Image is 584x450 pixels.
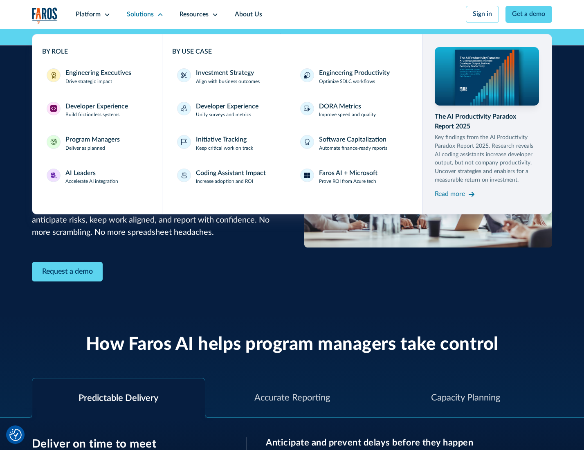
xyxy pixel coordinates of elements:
a: Developer ExperienceUnify surveys and metrics [172,97,289,124]
a: DORA MetricsImprove speed and quality [295,97,412,124]
a: home [32,7,58,24]
div: DORA Metrics [319,102,361,112]
p: Deliver as planned [65,145,105,152]
a: Engineering ExecutivesEngineering ExecutivesDrive strategic impact [42,63,153,90]
img: Revisit consent button [9,429,22,441]
a: Initiative TrackingKeep critical work on track [172,130,289,157]
div: BY ROLE [42,47,153,57]
div: Accurate Reporting [254,391,330,405]
a: Engineering ProductivityOptimize SDLC workflows [295,63,412,90]
p: Optimize SDLC workflows [319,78,375,85]
p: Key findings from the AI Productivity Paradox Report 2025. Research reveals AI coding assistants ... [435,133,539,184]
div: Initiative Tracking [196,135,247,145]
div: Developer Experience [196,102,258,112]
p: Build frictionless systems [65,111,119,119]
div: Platform [76,10,101,20]
div: Engineering Productivity [319,68,390,78]
p: Automate finance-ready reports [319,145,387,152]
a: Sign in [466,6,499,23]
img: Logo of the analytics and reporting company Faros. [32,7,58,24]
img: Engineering Executives [50,72,57,79]
a: The AI Productivity Paradox Report 2025Key findings from the AI Productivity Paradox Report 2025.... [435,47,539,200]
img: AI Leaders [50,172,57,179]
p: Increase adoption and ROI [196,178,253,185]
div: Software Capitalization [319,135,386,145]
div: The AI Productivity Paradox Report 2025 [435,112,539,132]
div: Developer Experience [65,102,128,112]
p: Keep critical work on track [196,145,253,152]
h3: Anticipate and prevent delays before they happen [266,437,552,448]
p: Improve speed and quality [319,111,376,119]
button: Cookie Settings [9,429,22,441]
nav: Solutions [32,29,553,214]
h2: How Faros AI helps program managers take control [86,334,499,355]
a: Get a demo [505,6,553,23]
p: Accelerate AI integration [65,178,118,185]
div: Capacity Planning [431,391,500,405]
a: Investment StrategyAlign with business outcomes [172,63,289,90]
a: Developer ExperienceDeveloper ExperienceBuild frictionless systems [42,97,153,124]
div: Coding Assistant Impact [196,169,266,178]
div: Solutions [127,10,154,20]
div: Predictable Delivery [79,391,158,405]
a: Coding Assistant ImpactIncrease adoption and ROI [172,164,289,191]
div: BY USE CASE [172,47,412,57]
img: Program Managers [50,139,57,145]
a: Software CapitalizationAutomate finance-ready reports [295,130,412,157]
a: Contact Modal [32,262,103,282]
p: Prove ROI from Azure tech [319,178,376,185]
p: Align with business outcomes [196,78,260,85]
div: Resources [180,10,209,20]
div: Faros AI + Microsoft [319,169,377,178]
div: Program Managers [65,135,120,145]
div: AI Leaders [65,169,96,178]
img: Developer Experience [50,105,57,112]
a: Program ManagersProgram ManagersDeliver as planned [42,130,153,157]
a: AI LeadersAI LeadersAccelerate AI integration [42,164,153,191]
p: Unify surveys and metrics [196,111,251,119]
div: Investment Strategy [196,68,254,78]
p: Drive strategic impact [65,78,112,85]
div: Engineering Executives [65,68,131,78]
a: Faros AI + MicrosoftProve ROI from Azure tech [295,164,412,191]
div: Read more [435,189,465,199]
